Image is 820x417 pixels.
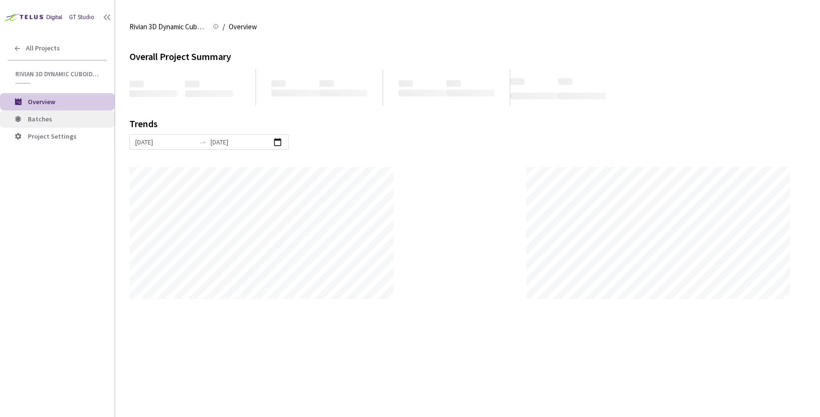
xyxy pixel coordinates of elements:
[229,21,257,33] span: Overview
[319,90,367,96] span: ‌
[129,50,806,64] div: Overall Project Summary
[398,90,446,96] span: ‌
[223,21,225,33] li: /
[271,90,319,96] span: ‌
[510,78,525,85] span: ‌
[199,138,207,146] span: swap-right
[129,90,177,97] span: ‌
[28,115,52,123] span: Batches
[129,119,792,134] div: Trends
[15,70,101,78] span: Rivian 3D Dynamic Cuboids[2024-25]
[69,13,94,22] div: GT Studio
[446,80,461,87] span: ‌
[28,132,77,141] span: Project Settings
[28,97,55,106] span: Overview
[135,137,195,147] input: Start date
[211,137,270,147] input: End date
[510,93,558,99] span: ‌
[398,80,413,87] span: ‌
[185,81,199,87] span: ‌
[129,81,144,87] span: ‌
[185,90,233,97] span: ‌
[319,80,334,87] span: ‌
[446,90,494,96] span: ‌
[129,21,207,33] span: Rivian 3D Dynamic Cuboids[2024-25]
[199,138,207,146] span: to
[26,44,60,52] span: All Projects
[558,93,606,99] span: ‌
[271,80,286,87] span: ‌
[558,78,573,85] span: ‌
